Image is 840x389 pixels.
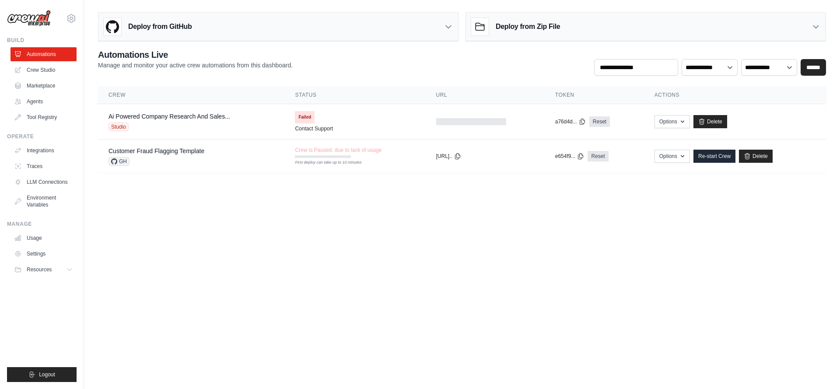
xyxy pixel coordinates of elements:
[10,63,77,77] a: Crew Studio
[27,266,52,273] span: Resources
[10,175,77,189] a: LLM Connections
[555,118,586,125] button: a76d4d...
[654,115,690,128] button: Options
[545,86,644,104] th: Token
[739,150,773,163] a: Delete
[426,86,545,104] th: URL
[295,147,381,154] span: Crew is Paused, due to lack of usage
[10,144,77,158] a: Integrations
[104,18,121,35] img: GitHub Logo
[7,133,77,140] div: Operate
[10,95,77,109] a: Agents
[693,115,727,128] a: Delete
[108,123,129,131] span: Studio
[295,160,351,166] div: First deploy can take up to 10 minutes
[555,153,584,160] button: e654f9...
[7,221,77,228] div: Manage
[10,231,77,245] a: Usage
[7,10,51,27] img: Logo
[588,151,608,161] a: Reset
[589,116,610,127] a: Reset
[39,371,55,378] span: Logout
[128,21,192,32] h3: Deploy from GitHub
[10,159,77,173] a: Traces
[10,79,77,93] a: Marketplace
[295,111,315,123] span: Failed
[654,150,690,163] button: Options
[644,86,826,104] th: Actions
[98,61,293,70] p: Manage and monitor your active crew automations from this dashboard.
[295,125,333,132] a: Contact Support
[98,49,293,61] h2: Automations Live
[108,147,204,154] a: Customer Fraud Flagging Template
[7,37,77,44] div: Build
[10,191,77,212] a: Environment Variables
[284,86,425,104] th: Status
[496,21,560,32] h3: Deploy from Zip File
[10,263,77,277] button: Resources
[10,110,77,124] a: Tool Registry
[10,47,77,61] a: Automations
[108,113,230,120] a: Ai Powered Company Research And Sales...
[98,86,284,104] th: Crew
[108,157,129,166] span: GH
[7,367,77,382] button: Logout
[693,150,735,163] a: Re-start Crew
[10,247,77,261] a: Settings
